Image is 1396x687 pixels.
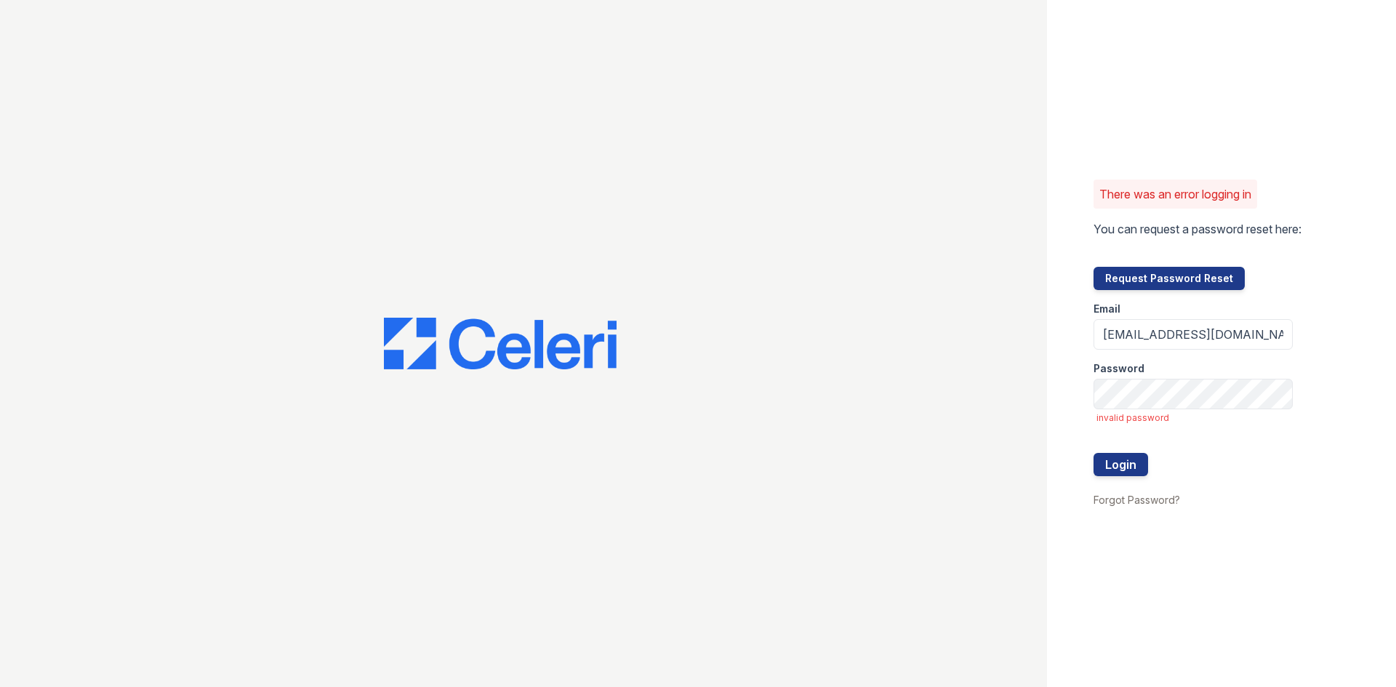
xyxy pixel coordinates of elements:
[1094,220,1301,238] p: You can request a password reset here:
[384,318,617,370] img: CE_Logo_Blue-a8612792a0a2168367f1c8372b55b34899dd931a85d93a1a3d3e32e68fde9ad4.png
[1094,361,1144,376] label: Password
[1094,302,1120,316] label: Email
[1094,494,1180,506] a: Forgot Password?
[1094,453,1148,476] button: Login
[1096,412,1293,424] span: invalid password
[1099,185,1251,203] p: There was an error logging in
[1094,267,1245,290] button: Request Password Reset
